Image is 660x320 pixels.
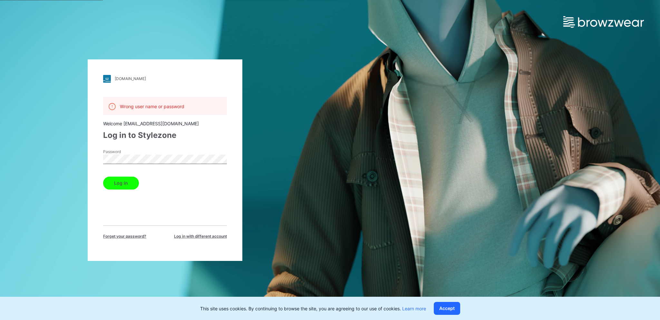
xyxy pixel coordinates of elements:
img: browzwear-logo.e42bd6dac1945053ebaf764b6aa21510.svg [563,16,644,28]
div: Log in to Stylezone [103,129,227,141]
img: stylezone-logo.562084cfcfab977791bfbf7441f1a819.svg [103,75,111,83]
button: Log in [103,177,139,190]
label: Password [103,149,148,155]
span: Log in with different account [174,233,227,239]
img: alert.76a3ded3c87c6ed799a365e1fca291d4.svg [108,103,116,110]
a: Learn more [402,306,426,311]
div: Welcome [EMAIL_ADDRESS][DOMAIN_NAME] [103,120,227,127]
a: [DOMAIN_NAME] [103,75,227,83]
span: Forget your password? [103,233,146,239]
p: Wrong user name or password [120,103,184,110]
p: This site uses cookies. By continuing to browse the site, you are agreeing to our use of cookies. [200,305,426,312]
div: [DOMAIN_NAME] [115,76,146,81]
button: Accept [434,302,460,315]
